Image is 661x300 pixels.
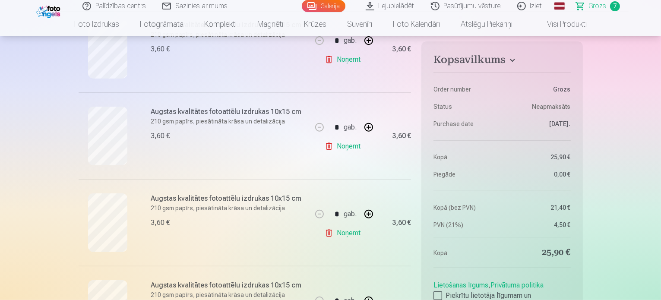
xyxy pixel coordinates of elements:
dd: 25,90 € [506,247,571,259]
span: 7 [610,1,620,11]
div: 3,60 € [392,220,411,225]
a: Foto kalendāri [383,12,450,36]
dt: Piegāde [433,170,498,179]
a: Privātuma politika [490,281,544,289]
a: Fotogrāmata [130,12,194,36]
div: 3,60 € [392,133,411,139]
dd: [DATE]. [506,120,571,128]
a: Noņemt [325,51,364,68]
a: Noņemt [325,138,364,155]
a: Suvenīri [337,12,383,36]
dt: Status [433,102,498,111]
h6: Augstas kvalitātes fotoattēlu izdrukas 10x15 cm [151,280,307,291]
span: Neapmaksāts [532,102,571,111]
dt: Kopā [433,153,498,161]
dt: Kopā (bez PVN) [433,203,498,212]
h6: Augstas kvalitātes fotoattēlu izdrukas 10x15 cm [151,107,307,117]
div: gab. [344,204,357,224]
div: 3,60 € [151,44,170,54]
dt: Order number [433,85,498,94]
a: Noņemt [325,224,364,242]
dt: Kopā [433,247,498,259]
div: gab. [344,30,357,51]
dd: 21,40 € [506,203,571,212]
p: 210 gsm papīrs, piesātināta krāsa un detalizācija [151,117,307,126]
div: 3,60 € [392,47,411,52]
button: Kopsavilkums [433,54,570,69]
dt: Purchase date [433,120,498,128]
div: gab. [344,117,357,138]
dd: 4,50 € [506,221,571,229]
dt: PVN (21%) [433,221,498,229]
a: Magnēti [247,12,294,36]
a: Lietošanas līgums [433,281,488,289]
a: Visi produkti [523,12,597,36]
dd: 25,90 € [506,153,571,161]
p: 210 gsm papīrs, piesātināta krāsa un detalizācija [151,204,307,212]
a: Krūzes [294,12,337,36]
img: /fa1 [36,3,63,18]
a: Foto izdrukas [64,12,130,36]
p: 210 gsm papīrs, piesātināta krāsa un detalizācija [151,291,307,299]
dd: Grozs [506,85,571,94]
a: Komplekti [194,12,247,36]
div: 3,60 € [151,131,170,141]
a: Atslēgu piekariņi [450,12,523,36]
dd: 0,00 € [506,170,571,179]
span: Grozs [589,1,607,11]
h6: Augstas kvalitātes fotoattēlu izdrukas 10x15 cm [151,193,307,204]
div: 3,60 € [151,218,170,228]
